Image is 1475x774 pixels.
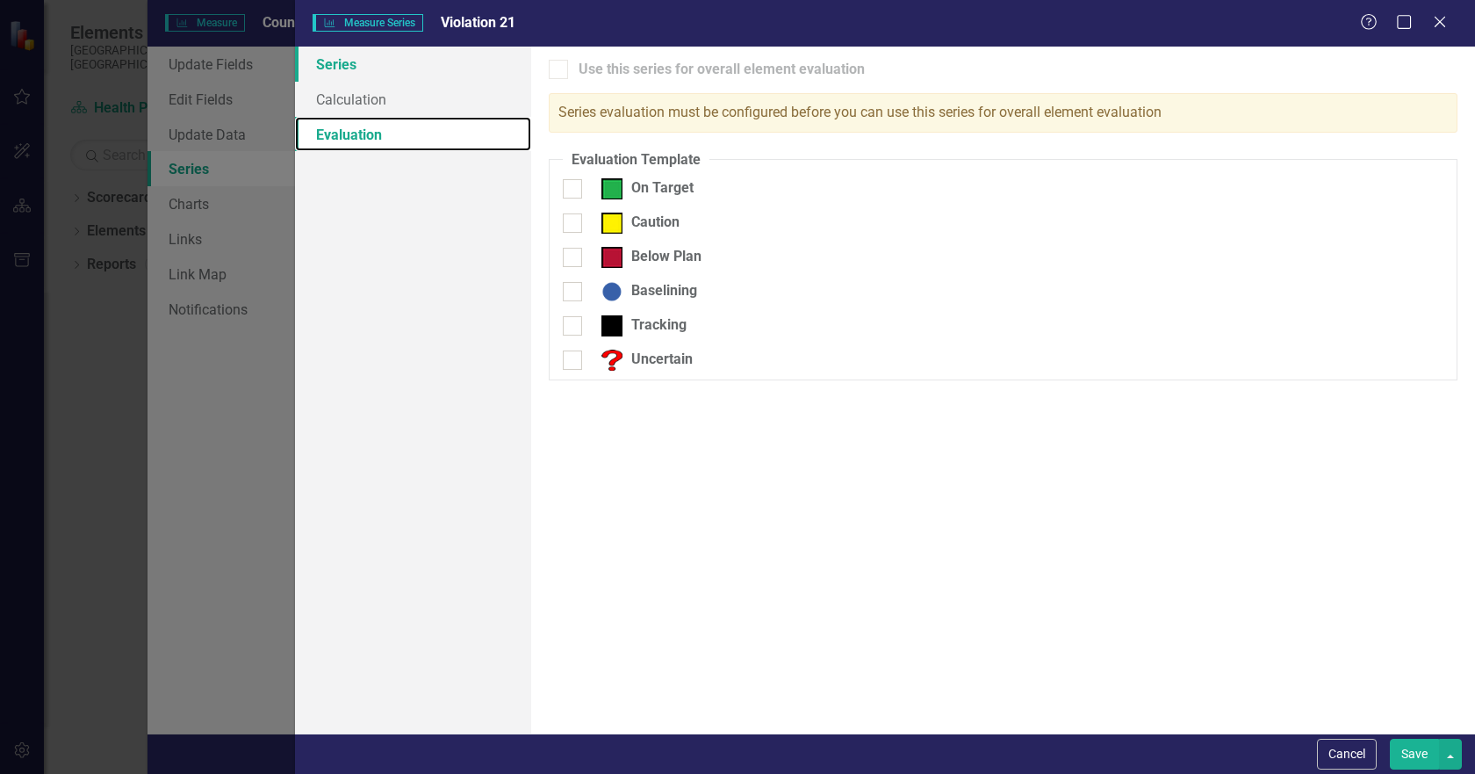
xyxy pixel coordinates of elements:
img: Tracking [601,315,622,336]
div: Tracking [593,315,687,336]
div: Below Plan [593,247,702,268]
img: Uncertain [601,350,622,371]
a: Calculation [295,82,531,117]
button: Save [1390,739,1439,770]
img: On Target [601,178,622,199]
button: Cancel [1317,739,1377,770]
div: Series evaluation must be configured before you can use this series for overall element evaluation [549,93,1457,133]
img: Below Plan [601,247,622,268]
img: Caution [601,213,622,234]
div: Use this series for overall element evaluation [579,60,865,80]
legend: Evaluation Template [563,150,709,170]
div: Caution [593,213,680,234]
div: Uncertain [593,350,693,371]
img: Baselining [601,281,622,302]
span: Violation 21 [441,14,515,31]
a: Series [295,47,531,82]
div: Baselining [593,281,697,302]
a: Evaluation [295,117,531,152]
div: On Target [593,178,694,199]
span: Measure Series [313,14,423,32]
